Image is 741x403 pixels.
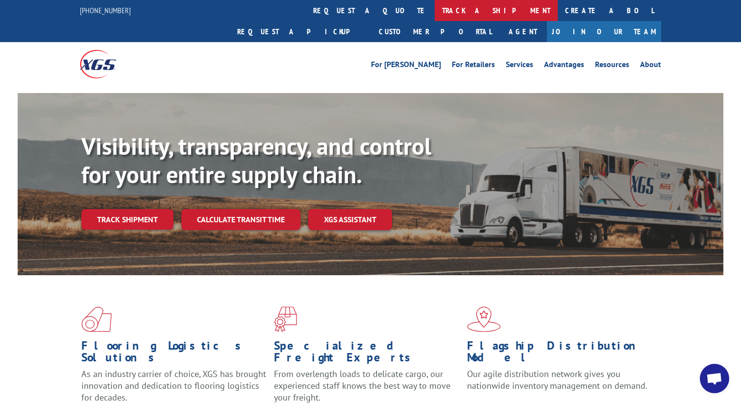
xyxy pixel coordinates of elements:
[371,21,499,42] a: Customer Portal
[274,340,459,368] h1: Specialized Freight Experts
[467,307,501,332] img: xgs-icon-flagship-distribution-model-red
[467,368,647,391] span: Our agile distribution network gives you nationwide inventory management on demand.
[700,364,729,393] div: Open chat
[506,61,533,71] a: Services
[544,61,584,71] a: Advantages
[640,61,661,71] a: About
[81,368,266,403] span: As an industry carrier of choice, XGS has brought innovation and dedication to flooring logistics...
[547,21,661,42] a: Join Our Team
[371,61,441,71] a: For [PERSON_NAME]
[499,21,547,42] a: Agent
[274,307,297,332] img: xgs-icon-focused-on-flooring-red
[81,209,173,230] a: Track shipment
[595,61,629,71] a: Resources
[80,5,131,15] a: [PHONE_NUMBER]
[308,209,392,230] a: XGS ASSISTANT
[230,21,371,42] a: Request a pickup
[452,61,495,71] a: For Retailers
[181,209,300,230] a: Calculate transit time
[81,307,112,332] img: xgs-icon-total-supply-chain-intelligence-red
[81,340,267,368] h1: Flooring Logistics Solutions
[81,131,431,190] b: Visibility, transparency, and control for your entire supply chain.
[467,340,652,368] h1: Flagship Distribution Model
